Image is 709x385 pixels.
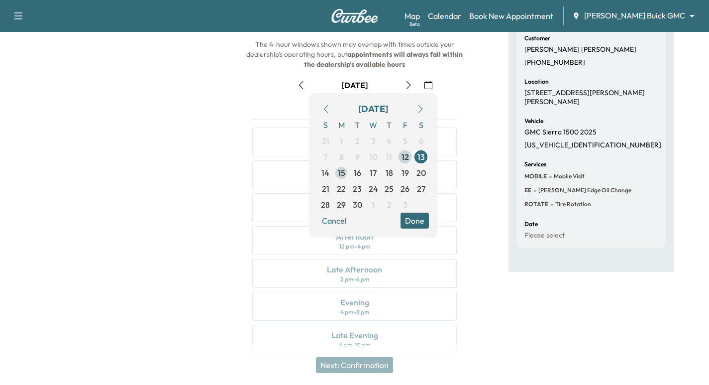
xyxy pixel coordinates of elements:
span: S [413,117,429,133]
span: 25 [385,183,394,195]
span: 1 [340,135,343,147]
span: Tire rotation [553,200,591,208]
div: Beta [409,20,420,28]
span: 30 [353,199,362,211]
span: 3 [403,199,407,211]
div: [DATE] [358,102,388,116]
span: Mobile Visit [552,172,585,180]
p: [PERSON_NAME] [PERSON_NAME] [524,45,636,54]
p: GMC Sierra 1500 2025 [524,128,597,137]
span: - [548,199,553,209]
span: 2 [387,199,392,211]
span: S [317,117,333,133]
span: 16 [354,167,361,179]
h6: Vehicle [524,118,543,124]
a: Calendar [428,10,461,22]
span: [PERSON_NAME] Buick GMC [584,10,685,21]
span: 9 [355,151,360,163]
span: 24 [369,183,378,195]
span: W [365,117,381,133]
p: [PHONE_NUMBER] [524,58,585,67]
button: Cancel [317,213,351,229]
span: T [349,117,365,133]
span: The arrival window the night before the service date. The 4-hour windows shown may overlap with t... [246,10,464,69]
button: Done [401,213,429,229]
span: F [397,117,413,133]
a: MapBeta [405,10,420,22]
p: [STREET_ADDRESS][PERSON_NAME][PERSON_NAME] [524,89,658,106]
h6: Location [524,79,549,85]
span: 12 [402,151,409,163]
span: 15 [338,167,345,179]
b: appointments will always fall within the dealership's available hours [304,50,464,69]
h6: Date [524,221,538,227]
span: 28 [321,199,330,211]
span: 2 [355,135,360,147]
span: 14 [321,167,329,179]
span: T [381,117,397,133]
span: - [531,185,536,195]
span: MOBILE [524,172,547,180]
span: 20 [416,167,426,179]
span: 8 [339,151,344,163]
span: M [333,117,349,133]
span: 5 [403,135,407,147]
span: EE [524,186,531,194]
p: [US_VEHICLE_IDENTIFICATION_NUMBER] [524,141,661,150]
span: 17 [370,167,377,179]
span: 10 [369,151,377,163]
span: 18 [386,167,393,179]
span: 31 [322,135,329,147]
span: 6 [419,135,423,147]
span: Ewing Edge Oil Change [536,186,631,194]
span: 7 [323,151,327,163]
span: ROTATE [524,200,548,208]
span: 29 [337,199,346,211]
span: 4 [387,135,392,147]
span: 3 [371,135,376,147]
span: 26 [401,183,409,195]
h6: Customer [524,35,550,41]
span: - [547,171,552,181]
h6: Services [524,161,546,167]
span: 23 [353,183,362,195]
img: Curbee Logo [331,9,379,23]
p: Please select [524,231,565,240]
div: [DATE] [341,80,368,91]
span: 19 [402,167,409,179]
span: 1 [372,199,375,211]
span: 22 [337,183,346,195]
span: 21 [322,183,329,195]
span: 11 [386,151,392,163]
a: Book New Appointment [469,10,553,22]
span: 13 [417,151,425,163]
span: 27 [417,183,425,195]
